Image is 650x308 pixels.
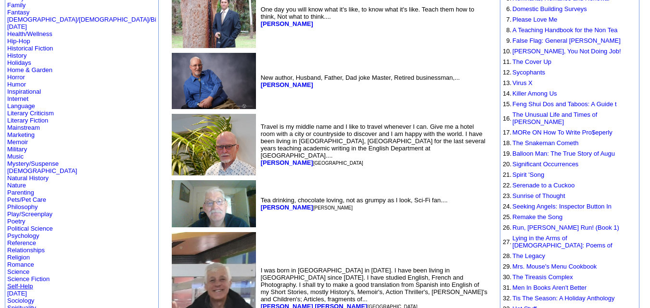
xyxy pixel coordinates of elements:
a: Home & Garden [7,66,52,74]
a: Inspirational [7,88,41,95]
a: Internet [7,95,28,102]
font: 25. [503,213,511,221]
a: The Cover Up [512,58,551,65]
font: 14. [503,90,511,97]
img: shim.gif [503,233,503,234]
a: Feng Shui Dos and Taboos: A Guide t [512,100,617,108]
a: Nature [7,182,26,189]
a: Memoir [7,138,28,146]
a: Literary Fiction [7,117,48,124]
font: 19. [503,150,511,157]
a: Health/Wellness [7,30,52,37]
a: Mrs. Mouse's Menu Cookbook [512,263,597,270]
a: The Tireasis Complex [512,273,573,281]
a: Relationships [7,246,45,254]
a: Sycophants [512,69,545,76]
a: Significant Occurrences [512,160,578,168]
a: Balloon Man: The True Story of Augu [512,150,615,157]
a: Domestic Building Surveys [512,5,587,12]
a: Natural History [7,174,49,182]
a: Sunrise of Thought [512,192,565,199]
img: shim.gif [503,46,503,47]
img: shim.gif [503,88,503,89]
a: Killer Among Us [512,90,557,97]
a: Mainstream [7,124,40,131]
a: Fantasy [7,9,29,16]
a: Tis The Season: A Holiday Anthology [512,295,614,302]
a: Religion [7,254,30,261]
a: [DATE] [7,23,27,30]
img: shim.gif [503,159,503,160]
a: Holidays [7,59,31,66]
a: Literary Criticism [7,110,54,117]
font: 29. [503,263,511,270]
a: Virus X [512,79,533,86]
font: 21. [503,171,511,178]
b: [PERSON_NAME] [261,20,313,27]
a: Parenting [7,189,34,196]
a: [PERSON_NAME] [261,81,313,88]
a: Marketing [7,131,35,138]
a: Military [7,146,27,153]
a: Horror [7,74,25,81]
img: shim.gif [503,293,503,294]
img: shim.gif [503,67,503,68]
font: 11. [503,58,511,65]
font: 30. [503,273,511,281]
img: shim.gif [503,127,503,128]
font: One day you will know what it's like, to know what it's like. Teach them how to think, Not what t... [261,6,474,27]
font: 6. [506,5,511,12]
a: [PERSON_NAME], You Not Doing Job! [512,48,621,55]
img: shim.gif [503,99,503,99]
a: Philosophy [7,203,38,210]
a: Science Fiction [7,275,50,283]
font: 12. [503,69,511,76]
img: shim.gif [503,201,503,202]
a: Political Science [7,225,53,232]
a: Humor [7,81,26,88]
font: 20. [503,160,511,168]
font: 18. [503,139,511,147]
a: Serenade to a Cuckoo [512,182,574,189]
a: The Snakeman Cometh [512,139,578,147]
a: History [7,52,26,59]
img: shim.gif [503,180,503,181]
a: Music [7,153,24,160]
font: Travel is my middle name and I like to travel whenever I can. Give me a hotel room with a city or... [261,123,485,166]
img: 1363.jpg [172,114,256,175]
font: 22. [503,182,511,189]
font: 26. [503,224,511,231]
a: Lying in the Arms of [DEMOGRAPHIC_DATA]: Poems of [512,234,612,249]
font: 23. [503,192,511,199]
font: 16. [503,115,511,122]
font: 13. [503,79,511,86]
font: Tea drinking, chocolate loving, not as grumpy as I look, Sci-Fi fan.... [261,197,448,211]
img: shim.gif [503,14,503,15]
a: [DEMOGRAPHIC_DATA] [7,167,77,174]
a: Science [7,268,29,275]
a: Mystery/Suspense [7,160,59,167]
font: [PERSON_NAME] [313,205,353,210]
a: Pets/Pet Care [7,196,46,203]
font: 31. [503,284,511,291]
a: Spirit 'Song [512,171,544,178]
a: Poetry [7,218,25,225]
a: Reference [7,239,36,246]
a: Sociology [7,297,34,304]
font: 24. [503,203,511,210]
a: Seeking Angels: Inspector Button In [512,203,612,210]
a: Romance [7,261,34,268]
a: Self-Help [7,283,33,290]
a: Play/Screenplay [7,210,52,218]
a: Language [7,102,35,110]
a: Run, [PERSON_NAME] Run! (Book 1) [512,224,619,231]
a: The Legacy [512,252,545,259]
